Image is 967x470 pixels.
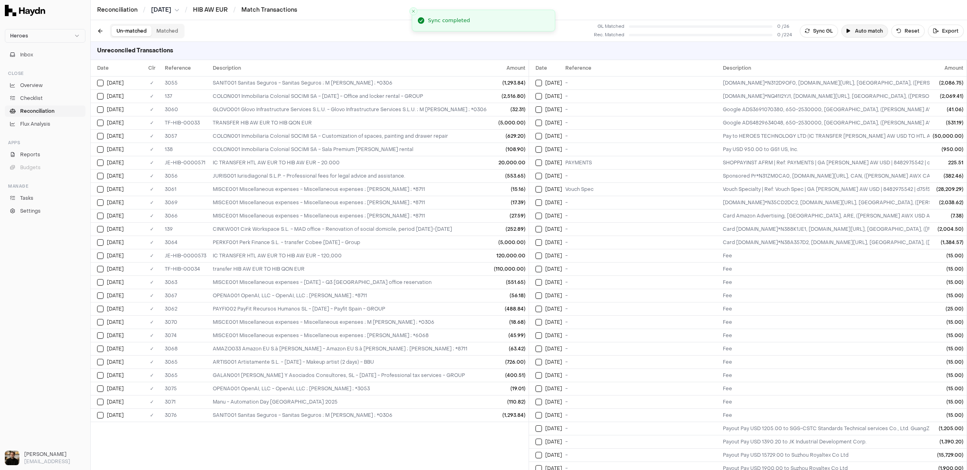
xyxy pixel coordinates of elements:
[97,213,104,219] button: Select GL transaction 176668088
[107,213,124,219] span: [DATE]
[535,186,542,193] button: Select reconciliation transaction 70214
[20,82,43,89] span: Overview
[545,93,562,99] span: [DATE]
[213,266,487,272] div: transfer HIB AW EUR TO HIB QON EUR
[562,156,720,169] td: PAYMENTS
[97,6,137,14] a: Reconciliation
[162,76,210,89] td: 3055
[97,93,104,99] button: Select GL transaction 176668075
[535,173,542,179] button: Select reconciliation transaction 70211
[592,23,624,30] span: GL Matched
[10,33,28,39] span: Heroes
[494,80,525,86] div: (1,293.84)
[141,6,147,14] span: /
[165,133,206,139] div: 3057
[145,266,158,272] div: ✓
[210,116,490,129] td: TRANSFER HIB AW EUR TO HIB QON EUR
[535,452,542,458] button: Select reconciliation transaction 70248
[151,6,171,14] span: [DATE]
[933,253,963,259] div: (15.00)
[944,65,963,71] span: Amount
[210,156,490,169] td: IC TRANSFER HTL AW EUR TO HIB AW EUR - 20.000
[193,6,228,14] a: HIB AW EUR
[5,149,85,160] a: Reports
[565,146,716,153] div: -
[97,80,104,86] button: Select GL transaction 176668084
[213,173,487,179] div: JURIS001 Iurisdiagonal S.L.P. - Professional fees for legal advice and assistance.
[535,279,542,286] button: Select reconciliation transaction 70228
[97,292,104,299] button: Select GL transaction 176668089
[545,106,562,113] span: [DATE]
[933,80,963,86] div: (2,086.75)
[535,399,542,405] button: Select reconciliation transaction 70247
[107,173,124,179] span: [DATE]
[232,6,237,14] span: /
[545,213,562,219] span: [DATE]
[5,451,19,465] img: Ole Heine
[535,319,542,325] button: Select reconciliation transaction 70235
[142,60,162,76] th: Clr
[933,93,963,99] div: (2,069.41)
[494,133,525,139] div: (629.20)
[165,253,206,259] div: JE-HIB-0000573
[5,93,85,104] a: Checklist
[800,25,838,37] button: Sync GL
[165,186,206,193] div: 3061
[535,346,542,352] button: Select reconciliation transaction 70239
[107,266,124,272] span: [DATE]
[165,173,206,179] div: 3056
[565,213,716,219] div: -
[535,226,542,232] button: Select reconciliation transaction 70250
[213,253,487,259] div: IC TRANSFER HTL AW EUR TO HIB AW EUR - 120,000
[20,95,43,102] span: Checklist
[545,133,562,139] span: [DATE]
[97,226,104,232] button: Select GL transaction 176668077
[97,239,104,246] button: Select GL transaction 176668087
[97,385,104,392] button: Select GL transaction 187839105
[545,199,562,206] span: [DATE]
[165,120,206,126] div: TF-HIB-00033
[535,65,547,71] span: Date
[162,249,210,262] td: JE-HIB-0000573
[5,136,85,149] div: Apps
[494,106,525,113] div: (32.31)
[210,89,490,103] td: COLON001 Inmobiliaria Colonial SOCIMI SA - AUG2025 - Office and locker rental - GROUP
[933,239,963,246] div: (1,384.57)
[162,262,210,275] td: TF-HIB-00034
[494,213,525,219] div: (27.59)
[565,186,716,193] div: Vouch Spec
[107,186,124,193] span: [DATE]
[506,65,525,71] span: Amount
[494,159,525,166] div: 20,000.00
[97,306,104,312] button: Select GL transaction 176668080
[210,182,490,196] td: MISCE001 Miscellaneous expenses - Miscellaneous expenses ; Julieta Masella ; *8711
[210,169,490,182] td: JURIS001 Iurisdiagonal S.L.P. - Professional fees for legal advice and assistance.
[97,65,109,71] span: Date
[565,253,716,259] div: -
[213,65,241,71] span: Description
[145,133,158,139] div: ✓
[494,146,525,153] div: (108.90)
[151,6,179,14] button: [DATE]
[162,182,210,196] td: 3061
[545,146,562,153] span: [DATE]
[565,106,716,113] div: -
[494,253,525,259] div: 120,000.00
[891,25,925,37] button: Reset
[145,213,158,219] div: ✓
[145,173,158,179] div: ✓
[565,159,716,166] div: PAYMENTS
[107,199,124,206] span: [DATE]
[933,106,963,113] div: (41.06)
[5,205,85,217] a: Settings
[210,249,490,262] td: IC TRANSFER HTL AW EUR TO HIB AW EUR - 120,000
[97,319,104,325] button: Select GL transaction 176668092
[494,186,525,193] div: (15.16)
[5,5,45,16] img: Haydn Logo
[145,199,158,206] div: ✓
[213,80,487,86] div: SANIT001 Sanitas Seguros - Sanitas Seguros ; M [PERSON_NAME] ; *0306
[145,186,158,193] div: ✓
[165,226,206,232] div: 139
[565,239,716,246] div: -
[165,266,206,272] div: TF-HIB-00034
